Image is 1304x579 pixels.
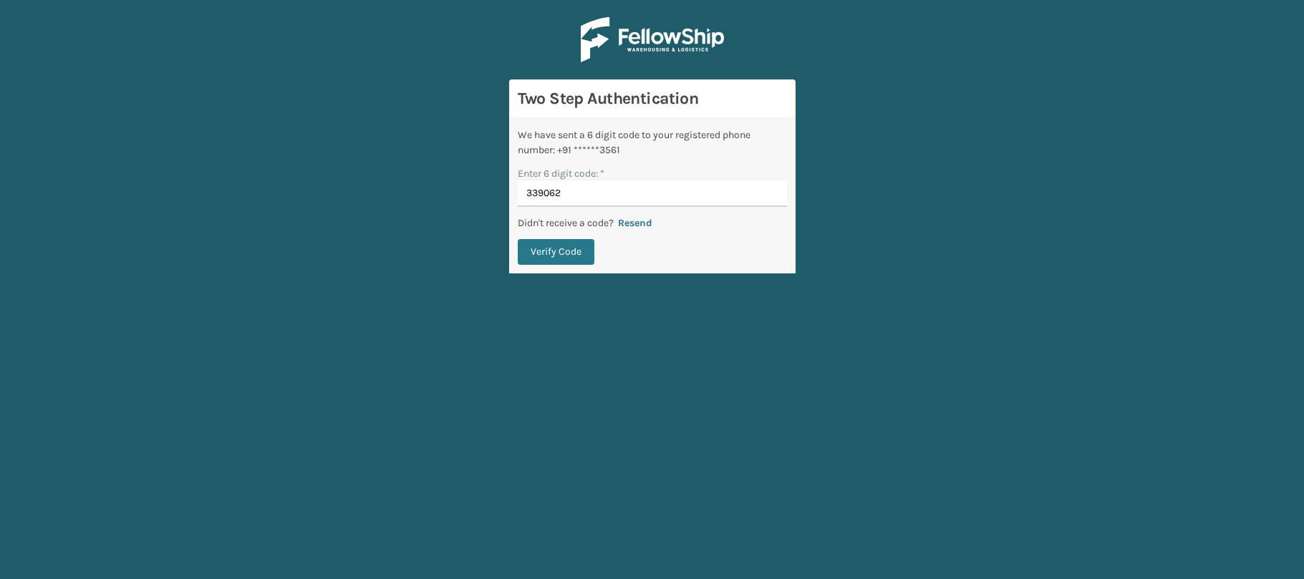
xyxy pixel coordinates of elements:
[518,215,614,230] p: Didn't receive a code?
[581,17,724,62] img: Logo
[518,166,604,181] label: Enter 6 digit code:
[518,127,787,157] div: We have sent a 6 digit code to your registered phone number: +91 ******3561
[614,217,657,230] button: Resend
[518,88,787,110] h3: Two Step Authentication
[518,239,594,265] button: Verify Code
